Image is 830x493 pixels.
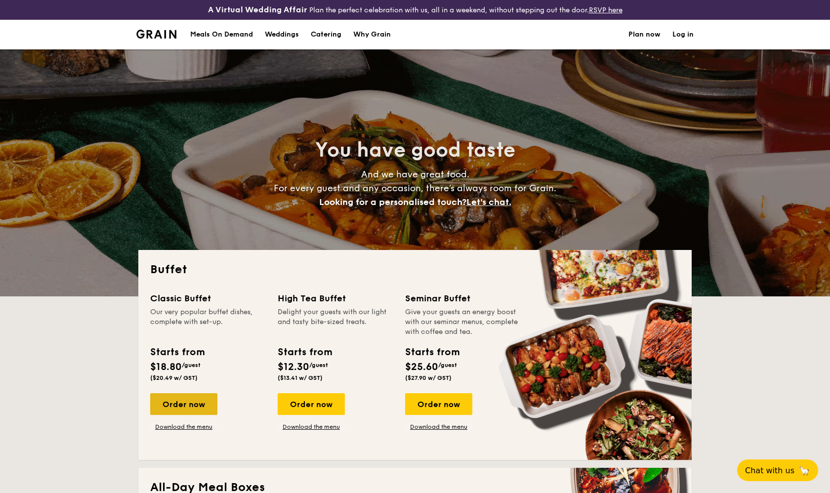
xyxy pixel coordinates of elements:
div: Classic Buffet [150,291,266,305]
a: Download the menu [278,423,345,431]
a: Catering [305,20,347,49]
span: $12.30 [278,361,309,373]
div: Meals On Demand [190,20,253,49]
span: ($13.41 w/ GST) [278,374,323,381]
div: Why Grain [353,20,391,49]
button: Chat with us🦙 [737,459,818,481]
span: You have good taste [315,138,515,162]
h1: Catering [311,20,341,49]
a: Weddings [259,20,305,49]
div: Starts from [405,345,459,360]
span: And we have great food. For every guest and any occasion, there’s always room for Grain. [274,169,556,207]
div: Weddings [265,20,299,49]
a: Log in [672,20,694,49]
div: Order now [150,393,217,415]
span: Chat with us [745,466,794,475]
span: 🦙 [798,465,810,476]
span: ($27.90 w/ GST) [405,374,452,381]
div: Our very popular buffet dishes, complete with set-up. [150,307,266,337]
a: Why Grain [347,20,397,49]
a: Plan now [628,20,661,49]
a: Meals On Demand [184,20,259,49]
span: Looking for a personalised touch? [319,197,466,207]
span: Let's chat. [466,197,511,207]
span: /guest [438,362,457,369]
span: /guest [182,362,201,369]
div: Order now [405,393,472,415]
div: Starts from [278,345,332,360]
h2: Buffet [150,262,680,278]
h4: A Virtual Wedding Affair [208,4,307,16]
div: Delight your guests with our light and tasty bite-sized treats. [278,307,393,337]
span: ($20.49 w/ GST) [150,374,198,381]
div: Give your guests an energy boost with our seminar menus, complete with coffee and tea. [405,307,521,337]
a: RSVP here [589,6,622,14]
a: Download the menu [150,423,217,431]
span: $18.80 [150,361,182,373]
img: Grain [136,30,176,39]
span: /guest [309,362,328,369]
div: Seminar Buffet [405,291,521,305]
span: $25.60 [405,361,438,373]
div: Plan the perfect celebration with us, all in a weekend, without stepping out the door. [138,4,692,16]
a: Logotype [136,30,176,39]
a: Download the menu [405,423,472,431]
div: Starts from [150,345,204,360]
div: High Tea Buffet [278,291,393,305]
div: Order now [278,393,345,415]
